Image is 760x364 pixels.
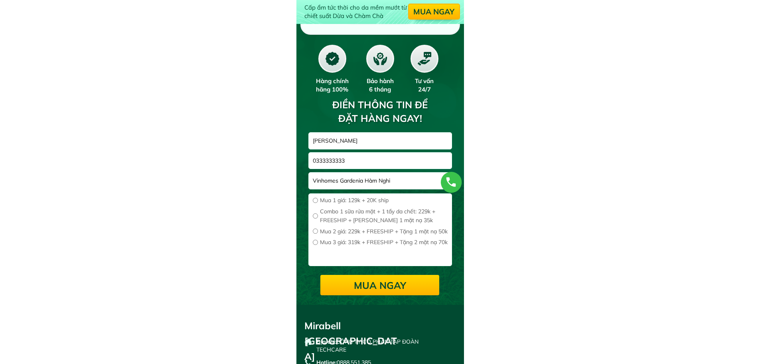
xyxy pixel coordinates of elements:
h3: CÔNG TY CỔ PHẦN TẬP ĐOÀN TECHCARE [316,338,432,354]
h3: Mirabell [GEOGRAPHIC_DATA] [304,318,400,364]
h1: Tư vấn 24/7 [409,77,440,93]
h3: Điền thông tin để đặt hàng ngay! [322,98,438,125]
input: Số điện thoại [311,153,450,168]
span: Địa chỉ: [316,338,336,345]
span: Mua 1 giá: 129k + 20K ship [320,196,448,205]
input: Họ và Tên [311,133,450,149]
span: Mua 2 giá: 229k + FREESHIP + Tặng 1 mặt nạ 50k [320,227,448,236]
span: Mua 3 giá: 319k + FREESHIP + Tặng 2 mặt nạ 70k [320,238,448,247]
h1: MUA NGAY [409,4,459,19]
input: Địa chỉ [311,173,450,189]
p: MUA ngay [320,275,439,295]
h1: Cấp ẩm tức thời cho da mềm mướt từ chiết suất Dừa và Chàm Chà [304,3,408,20]
span: Combo 1 sữa rửa mặt + 1 tẩy da chết: 229k + FREESHIP + [PERSON_NAME] 1 mặt nạ 35k [320,207,448,225]
h1: Hàng chính hãng 100% [310,77,354,93]
h1: Bảo hành 6 tháng [364,77,396,93]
